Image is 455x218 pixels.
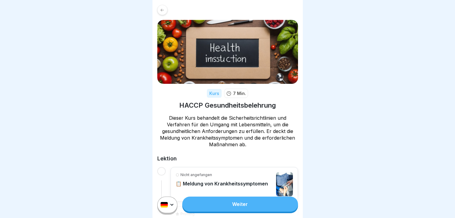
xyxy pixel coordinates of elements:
[233,90,246,96] p: 7 Min.
[180,172,212,178] p: Nicht angefangen
[157,155,298,162] h2: Lektion
[157,20,298,84] img: ghfvew1z2tg9fwq39332dduv.png
[182,197,298,212] a: Weiter
[176,172,293,196] a: Nicht angefangen📋 Meldung von Krankheitssymptomen
[161,202,168,208] img: de.svg
[179,101,276,110] h1: HACCP Gesundheitsbelehrung
[157,115,298,148] p: Dieser Kurs behandelt die Sicherheitsrichtlinien und Verfahren für den Umgang mit Lebensmitteln, ...
[176,181,268,187] p: 📋 Meldung von Krankheitssymptomen
[207,89,222,98] div: Kurs
[276,172,293,196] img: o5usufuqtgllr8p8qkppunk0.png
